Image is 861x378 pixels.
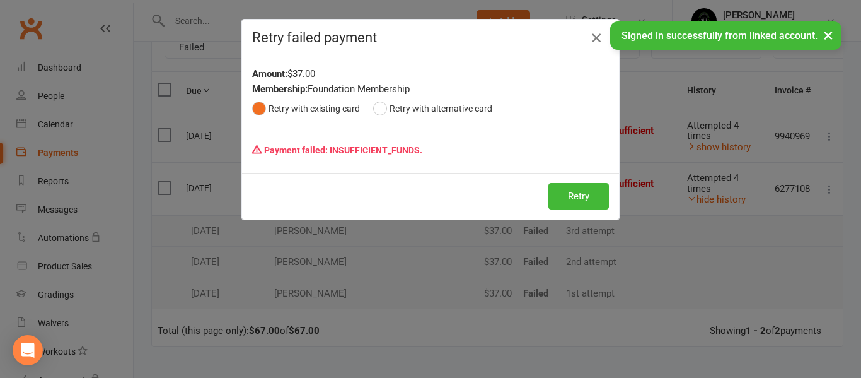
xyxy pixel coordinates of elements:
div: Open Intercom Messenger [13,335,43,365]
strong: Membership: [252,83,308,95]
p: Payment failed: INSUFFICIENT_FUNDS. [252,138,609,162]
span: Signed in successfully from linked account. [621,30,818,42]
button: Retry with existing card [252,97,360,121]
button: Retry [548,183,609,210]
button: Retry with alternative card [373,97,492,121]
button: × [817,21,840,49]
div: Foundation Membership [252,81,609,97]
div: $37.00 [252,66,609,81]
strong: Amount: [252,68,287,80]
